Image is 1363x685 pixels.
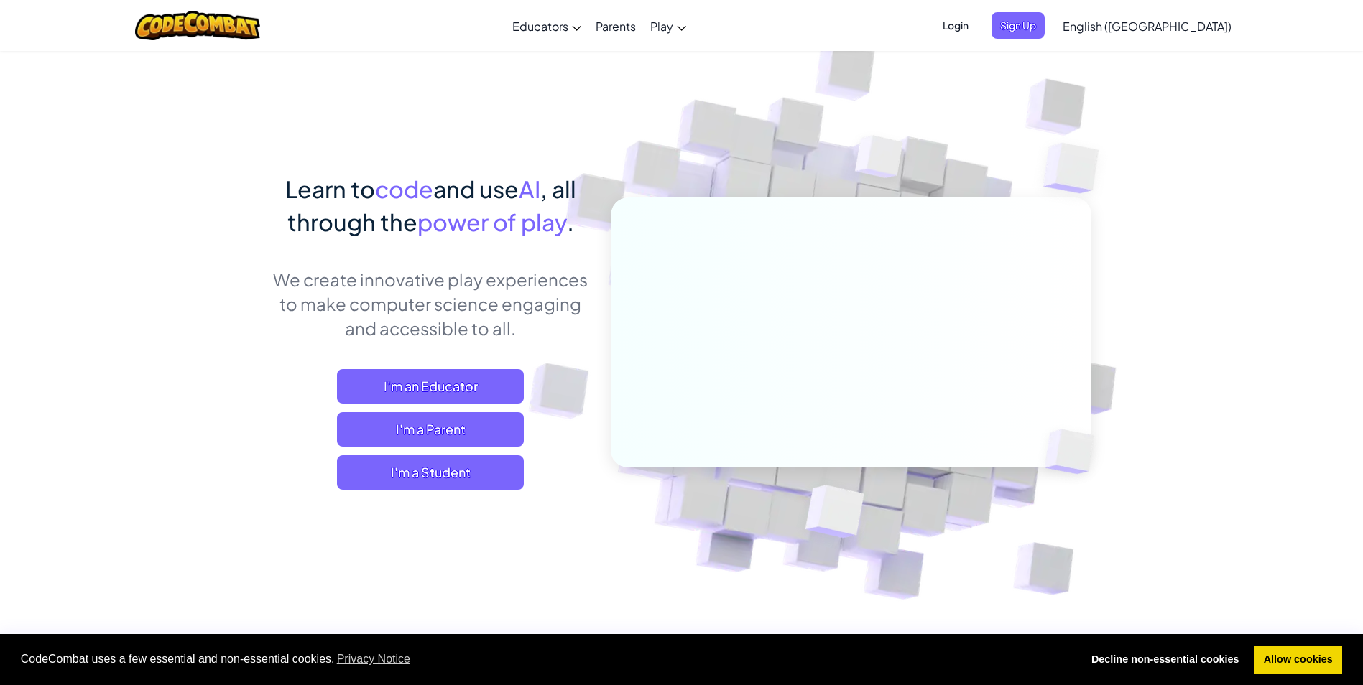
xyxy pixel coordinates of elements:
span: power of play [417,208,567,236]
img: Overlap cubes [1020,399,1128,504]
a: I'm an Educator [337,369,524,404]
img: Overlap cubes [828,107,931,214]
span: Learn to [285,174,375,203]
span: . [567,208,574,236]
a: Parents [588,6,643,45]
span: code [375,174,433,203]
span: and use [433,174,519,203]
a: allow cookies [1254,646,1342,674]
a: Play [643,6,693,45]
a: I'm a Parent [337,412,524,447]
img: Overlap cubes [1015,108,1139,229]
span: AI [519,174,540,203]
span: Play [650,19,673,34]
span: CodeCombat uses a few essential and non-essential cookies. [21,648,1071,670]
button: I'm a Student [337,455,524,490]
a: Educators [505,6,588,45]
img: CodeCombat logo [135,11,261,40]
a: deny cookies [1081,646,1249,674]
img: Overlap cubes [770,455,898,574]
p: We create innovative play experiences to make computer science engaging and accessible to all. [272,267,589,340]
span: English ([GEOGRAPHIC_DATA]) [1063,19,1232,34]
a: English ([GEOGRAPHIC_DATA]) [1055,6,1239,45]
button: Sign Up [992,12,1045,39]
a: learn more about cookies [335,648,413,670]
button: Login [934,12,977,39]
span: Educators [512,19,568,34]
